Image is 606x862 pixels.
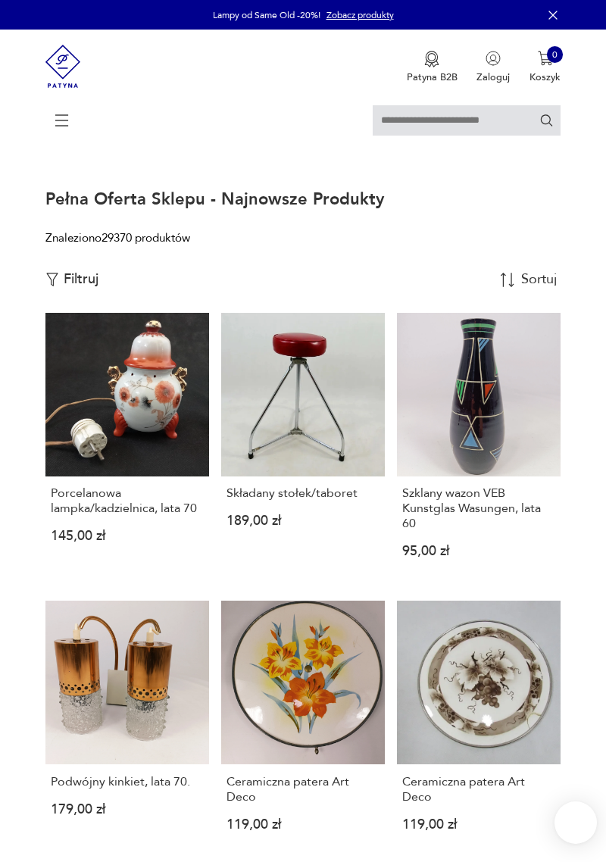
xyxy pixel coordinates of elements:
h3: Ceramiczna patera Art Deco [226,774,380,804]
a: Ceramiczna patera Art DecoCeramiczna patera Art Deco119,00 zł [221,601,385,854]
a: Ikona medaluPatyna B2B [407,51,458,84]
a: Szklany wazon VEB Kunstglas Wasungen, lata 60Szklany wazon VEB Kunstglas Wasungen, lata 6095,00 zł [397,313,561,582]
p: 189,00 zł [226,516,380,527]
img: Sort Icon [500,273,514,287]
img: Ikonka użytkownika [486,51,501,66]
a: Podwójny kinkiet, lata 70.Podwójny kinkiet, lata 70.179,00 zł [45,601,209,854]
p: Koszyk [529,70,561,84]
p: 145,00 zł [51,531,204,542]
p: Lampy od Same Old -20%! [213,9,320,21]
h3: Porcelanowa lampka/kadzielnica, lata 70 [51,486,204,516]
h3: Szklany wazon VEB Kunstglas Wasungen, lata 60 [402,486,555,531]
button: Patyna B2B [407,51,458,84]
h3: Ceramiczna patera Art Deco [402,774,555,804]
div: Znaleziono 29370 produktów [45,230,190,247]
button: Filtruj [45,271,98,288]
iframe: Smartsupp widget button [554,801,597,844]
button: Zaloguj [476,51,510,84]
a: Porcelanowa lampka/kadzielnica, lata 70Porcelanowa lampka/kadzielnica, lata 70145,00 zł [45,313,209,582]
p: Patyna B2B [407,70,458,84]
p: 179,00 zł [51,804,204,816]
img: Patyna - sklep z meblami i dekoracjami vintage [45,30,80,103]
button: Szukaj [539,113,554,127]
a: Składany stołek/taboretSkładany stołek/taboret189,00 zł [221,313,385,582]
div: Sortuj według daty dodania [521,273,559,286]
button: 0Koszyk [529,51,561,84]
img: Ikonka filtrowania [45,273,59,286]
img: Ikona medalu [424,51,439,67]
p: 119,00 zł [402,820,555,831]
img: Ikona koszyka [538,51,553,66]
h3: Podwójny kinkiet, lata 70. [51,774,204,789]
p: 119,00 zł [226,820,380,831]
h3: Składany stołek/taboret [226,486,380,501]
h1: Pełna oferta sklepu - najnowsze produkty [45,188,384,211]
div: 0 [547,46,564,63]
p: 95,00 zł [402,546,555,557]
a: Zobacz produkty [326,9,394,21]
p: Filtruj [64,271,98,288]
a: Ceramiczna patera Art DecoCeramiczna patera Art Deco119,00 zł [397,601,561,854]
p: Zaloguj [476,70,510,84]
